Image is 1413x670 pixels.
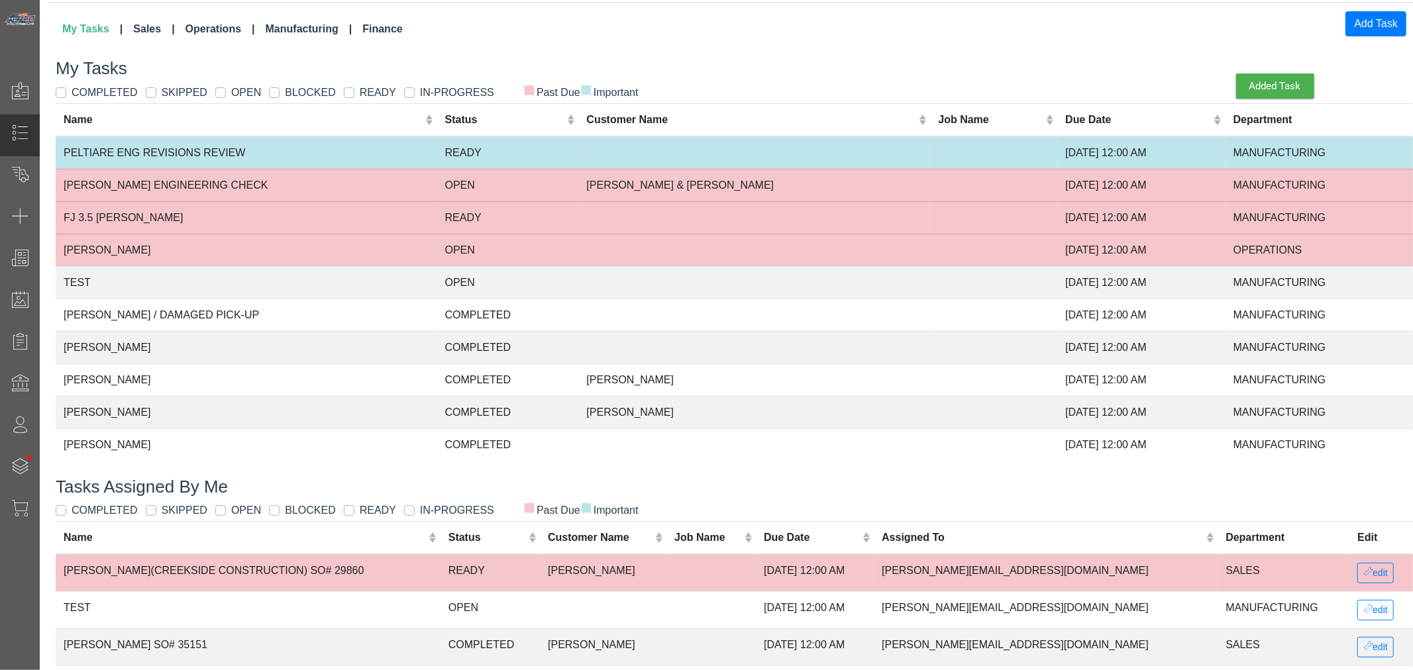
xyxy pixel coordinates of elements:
[448,530,525,546] div: Status
[180,16,260,42] a: Operations
[1218,628,1349,665] td: SALES
[1218,554,1349,592] td: SALES
[64,530,425,546] div: Name
[764,530,859,546] div: Due Date
[540,554,666,592] td: [PERSON_NAME]
[56,628,441,665] td: [PERSON_NAME] SO# 35151
[357,16,407,42] a: Finance
[437,363,579,396] td: COMPLETED
[56,428,437,461] td: [PERSON_NAME]
[360,502,396,518] label: READY
[1236,73,1314,99] div: Added Task
[56,299,437,331] td: [PERSON_NAME] / DAMAGED PICK-UP
[1233,112,1405,128] div: Department
[260,16,358,42] a: Manufacturing
[162,85,207,101] label: SKIPPED
[56,266,437,299] td: TEST
[540,628,666,665] td: [PERSON_NAME]
[56,58,1413,79] h3: My Tasks
[1226,234,1413,266] td: OPERATIONS
[420,85,494,101] label: IN-PROGRESS
[437,396,579,428] td: COMPLETED
[64,112,422,128] div: Name
[756,628,874,665] td: [DATE] 12:00 AM
[72,85,138,101] label: COMPLETED
[437,201,579,234] td: READY
[1345,11,1406,36] button: Add Task
[437,331,579,363] td: COMPLETED
[587,112,916,128] div: Customer Name
[445,112,564,128] div: Status
[285,502,335,518] label: BLOCKED
[437,266,579,299] td: OPEN
[1357,600,1394,620] button: edit
[1226,266,1413,299] td: MANUFACTURING
[1057,266,1225,299] td: [DATE] 12:00 AM
[1057,363,1225,396] td: [DATE] 12:00 AM
[1357,530,1405,546] div: Edit
[756,554,874,592] td: [DATE] 12:00 AM
[1057,331,1225,363] td: [DATE] 12:00 AM
[523,85,535,94] span: ■
[1065,112,1210,128] div: Due Date
[13,436,46,479] span: •
[1226,530,1341,546] div: Department
[1226,299,1413,331] td: MANUFACTURING
[56,554,441,592] td: [PERSON_NAME](CREEKSIDE CONSTRUCTION) SO# 29860
[420,502,494,518] label: IN-PROGRESS
[1057,396,1225,428] td: [DATE] 12:00 AM
[437,136,579,169] td: READY
[523,87,580,98] span: Past Due
[437,428,579,461] td: COMPLETED
[57,16,128,42] a: My Tasks
[56,591,441,628] td: TEST
[874,591,1218,628] td: [PERSON_NAME][EMAIL_ADDRESS][DOMAIN_NAME]
[441,591,540,628] td: OPEN
[874,628,1218,665] td: [PERSON_NAME][EMAIL_ADDRESS][DOMAIN_NAME]
[882,530,1203,546] div: Assigned To
[938,112,1043,128] div: Job Name
[580,85,592,94] span: ■
[437,169,579,201] td: OPEN
[674,530,741,546] div: Job Name
[548,530,652,546] div: Customer Name
[441,628,540,665] td: COMPLETED
[1057,299,1225,331] td: [DATE] 12:00 AM
[1057,428,1225,461] td: [DATE] 12:00 AM
[1226,169,1413,201] td: MANUFACTURING
[56,331,437,363] td: [PERSON_NAME]
[1226,331,1413,363] td: MANUFACTURING
[360,85,396,101] label: READY
[437,234,579,266] td: OPEN
[1226,363,1413,396] td: MANUFACTURING
[580,502,592,512] span: ■
[580,87,639,98] span: Important
[162,502,207,518] label: SKIPPED
[1226,428,1413,461] td: MANUFACTURING
[1057,169,1225,201] td: [DATE] 12:00 AM
[437,299,579,331] td: COMPLETED
[874,554,1218,592] td: [PERSON_NAME][EMAIL_ADDRESS][DOMAIN_NAME]
[56,136,437,169] td: PELTIARE ENG REVISIONS REVIEW
[128,16,180,42] a: Sales
[56,363,437,396] td: [PERSON_NAME]
[1357,563,1394,583] button: edit
[579,396,931,428] td: [PERSON_NAME]
[56,396,437,428] td: [PERSON_NAME]
[1057,234,1225,266] td: [DATE] 12:00 AM
[56,201,437,234] td: FJ 3.5 [PERSON_NAME]
[56,169,437,201] td: [PERSON_NAME] ENGINEERING CHECK
[56,477,1413,497] h3: Tasks Assigned By Me
[1226,396,1413,428] td: MANUFACTURING
[231,502,261,518] label: OPEN
[441,554,540,592] td: READY
[523,502,535,512] span: ■
[1057,136,1225,169] td: [DATE] 12:00 AM
[580,504,639,516] span: Important
[1218,591,1349,628] td: MANUFACTURING
[1357,637,1394,657] button: edit
[579,169,931,201] td: [PERSON_NAME] & [PERSON_NAME]
[1226,136,1413,169] td: MANUFACTURING
[579,363,931,396] td: [PERSON_NAME]
[756,591,874,628] td: [DATE] 12:00 AM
